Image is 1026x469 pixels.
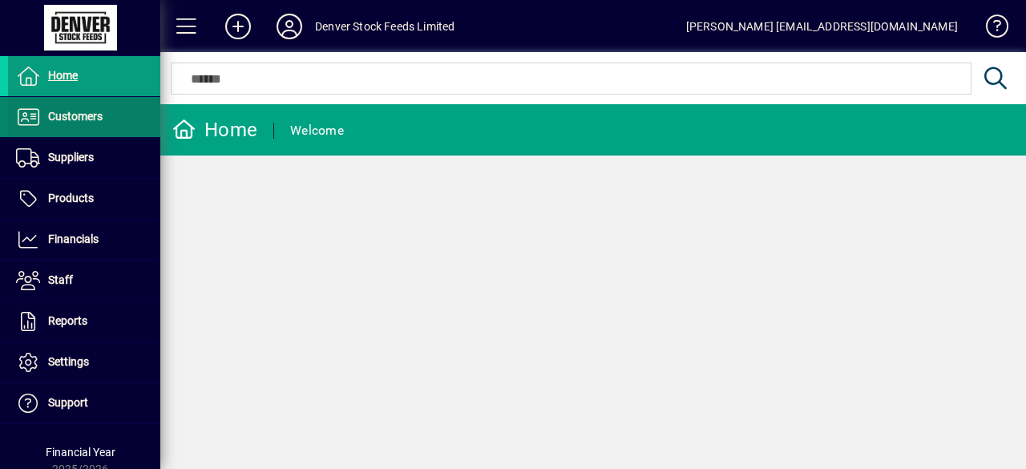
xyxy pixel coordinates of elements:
span: Products [48,192,94,204]
a: Products [8,179,160,219]
span: Settings [48,355,89,368]
a: Suppliers [8,138,160,178]
div: [PERSON_NAME] [EMAIL_ADDRESS][DOMAIN_NAME] [686,14,958,39]
span: Financial Year [46,446,115,459]
span: Reports [48,314,87,327]
span: Financials [48,232,99,245]
a: Knowledge Base [974,3,1006,55]
span: Support [48,396,88,409]
div: Home [172,117,257,143]
a: Settings [8,342,160,382]
span: Suppliers [48,151,94,164]
div: Denver Stock Feeds Limited [315,14,455,39]
button: Profile [264,12,315,41]
span: Staff [48,273,73,286]
span: Customers [48,110,103,123]
a: Customers [8,97,160,137]
a: Staff [8,261,160,301]
div: Welcome [290,118,344,144]
a: Reports [8,301,160,342]
button: Add [212,12,264,41]
span: Home [48,69,78,82]
a: Financials [8,220,160,260]
a: Support [8,383,160,423]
